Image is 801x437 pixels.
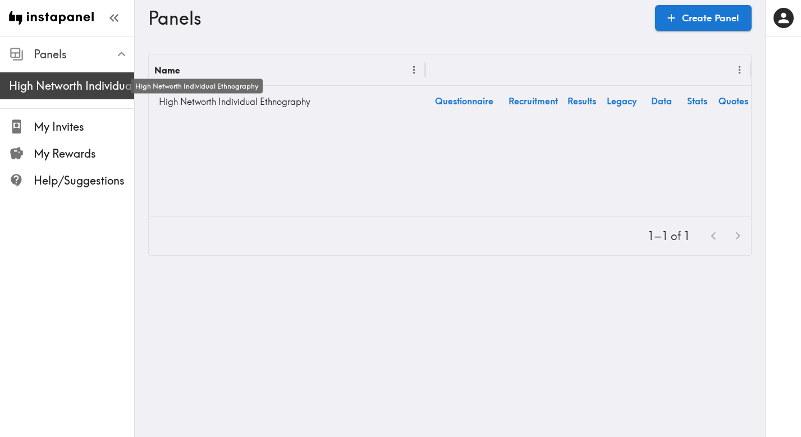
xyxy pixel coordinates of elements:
[643,86,679,115] a: Data
[154,90,420,113] a: High Networth Individual Ethnography
[9,78,134,94] span: High Networth Individual Ethnography
[425,86,503,115] a: Questionnaire
[405,61,423,79] button: Menu
[715,86,751,115] a: Quotes
[731,61,748,79] button: Menu
[432,61,450,79] button: Sort
[131,79,263,94] div: High Networth Individual Ethnography
[34,173,134,188] span: Help/Suggestions
[648,228,690,244] p: 1–1 of 1
[503,86,564,115] a: Recruitment
[679,86,715,115] a: Stats
[34,146,134,162] span: My Rewards
[564,86,599,115] a: Results
[154,65,180,76] div: Name
[599,86,643,115] a: Legacy
[181,61,198,79] button: Sort
[34,119,134,135] span: My Invites
[34,47,134,62] span: Panels
[655,5,752,31] a: Create Panel
[148,7,646,29] h3: Panels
